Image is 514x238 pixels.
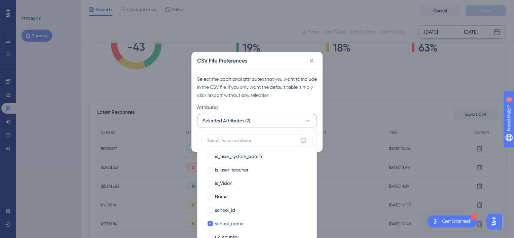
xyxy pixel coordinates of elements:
[215,206,235,214] span: school_id
[197,57,247,65] h2: CSV File Preferences
[442,218,472,225] div: Get Started!
[431,217,439,226] img: launcher-image-alternative-text
[427,215,477,228] div: Open Get Started! checklist, remaining modules: 1
[471,214,477,220] div: 1
[203,117,250,125] span: Selected Attributes (2)
[47,3,49,9] div: 1
[215,166,249,174] span: is_user_teacher
[16,2,42,10] span: Need Help?
[207,138,297,143] input: Search for an attribute
[197,103,218,111] span: Attributes
[486,211,506,232] iframe: UserGuiding AI Assistant Launcher
[215,193,228,201] span: Name
[215,220,244,228] span: school_name
[197,75,317,99] div: Select the additional attributes that you want to include in the CSV file. If you only want the d...
[215,152,262,160] span: is_user_system_admin
[215,179,232,187] span: is_Vision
